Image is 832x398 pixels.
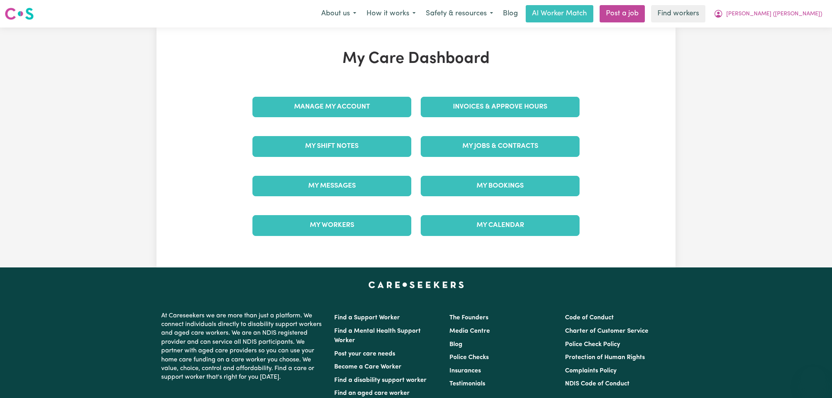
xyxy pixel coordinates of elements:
a: Find a disability support worker [334,377,427,383]
a: Blog [498,5,523,22]
a: My Shift Notes [252,136,411,157]
a: Blog [449,341,462,348]
a: Code of Conduct [565,315,614,321]
span: [PERSON_NAME] ([PERSON_NAME]) [726,10,822,18]
a: Media Centre [449,328,490,334]
a: Find an aged care worker [334,390,410,396]
a: Post your care needs [334,351,395,357]
a: My Jobs & Contracts [421,136,580,157]
a: My Messages [252,176,411,196]
a: Complaints Policy [565,368,617,374]
a: My Calendar [421,215,580,236]
a: Careseekers logo [5,5,34,23]
a: Protection of Human Rights [565,354,645,361]
button: My Account [709,6,827,22]
a: Find a Support Worker [334,315,400,321]
a: Testimonials [449,381,485,387]
a: Find a Mental Health Support Worker [334,328,421,344]
a: My Bookings [421,176,580,196]
a: NDIS Code of Conduct [565,381,630,387]
a: Manage My Account [252,97,411,117]
h1: My Care Dashboard [248,50,584,68]
a: Police Checks [449,354,489,361]
a: The Founders [449,315,488,321]
iframe: Button to launch messaging window [801,367,826,392]
a: Police Check Policy [565,341,620,348]
a: Become a Care Worker [334,364,401,370]
img: Careseekers logo [5,7,34,21]
a: My Workers [252,215,411,236]
a: Charter of Customer Service [565,328,648,334]
button: How it works [361,6,421,22]
button: Safety & resources [421,6,498,22]
a: Insurances [449,368,481,374]
a: Invoices & Approve Hours [421,97,580,117]
a: Post a job [600,5,645,22]
a: AI Worker Match [526,5,593,22]
button: About us [316,6,361,22]
p: At Careseekers we are more than just a platform. We connect individuals directly to disability su... [161,308,325,385]
a: Careseekers home page [368,282,464,288]
a: Find workers [651,5,705,22]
